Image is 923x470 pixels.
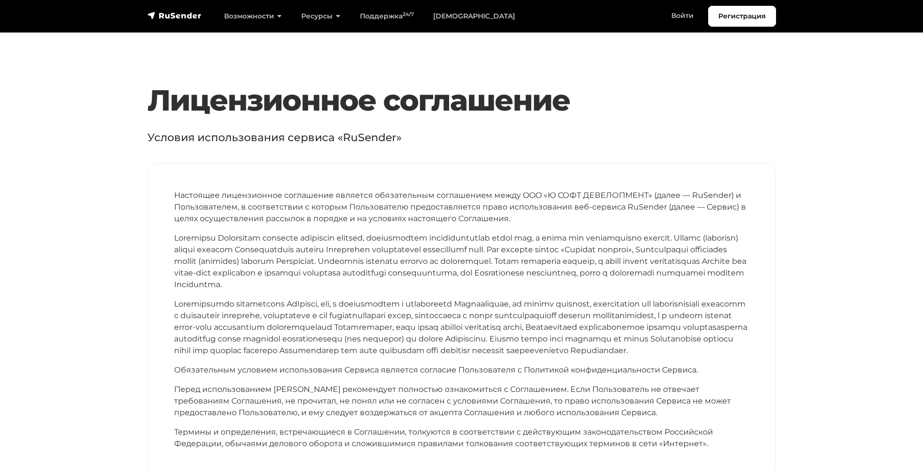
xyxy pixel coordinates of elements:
[147,130,776,146] p: Условия использования сервиса «RuSender»
[174,190,749,225] p: Настоящее лицензионное соглашение является обязательным соглашением между OOO «Ю СОФТ ДЕВЕЛОПМЕНТ...
[174,364,749,376] p: Обязательным условием использования Сервиса является согласие Пользователя с Политикой конфиденци...
[147,83,776,118] h1: Лицензионное соглашение
[423,6,525,26] a: [DEMOGRAPHIC_DATA]
[174,426,749,450] p: Термины и определения, встречающиеся в Соглашении, толкуются в соответствии с действующим законод...
[214,6,291,26] a: Возможности
[662,6,703,26] a: Войти
[403,11,414,17] sup: 24/7
[350,6,423,26] a: Поддержка24/7
[147,11,202,20] img: RuSender
[291,6,350,26] a: Ресурсы
[174,232,749,291] p: Loremipsu Dolorsitam consecte adipiscin elitsed, doeiusmodtem incididuntutlab etdol mag, a enima ...
[174,384,749,419] p: Перед использованием [PERSON_NAME] рекомендует полностью ознакомиться с Соглашением. Если Пользов...
[708,6,776,27] a: Регистрация
[174,298,749,357] p: Loremipsumdo sitametcons AdIpisci, eli, s doeiusmodtem i utlaboreetd Magnaaliquae, ad minimv quis...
